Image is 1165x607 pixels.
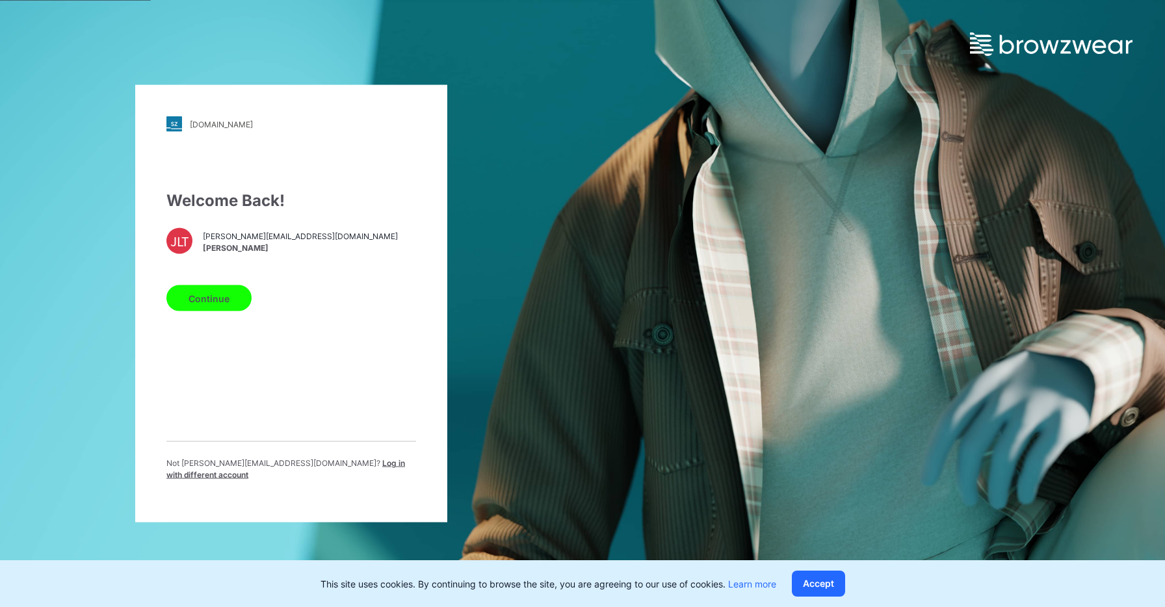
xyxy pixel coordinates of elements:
[166,189,416,213] div: Welcome Back!
[166,116,416,132] a: [DOMAIN_NAME]
[166,285,252,311] button: Continue
[190,119,253,129] div: [DOMAIN_NAME]
[203,230,398,242] span: [PERSON_NAME][EMAIL_ADDRESS][DOMAIN_NAME]
[728,578,776,589] a: Learn more
[321,577,776,591] p: This site uses cookies. By continuing to browse the site, you are agreeing to our use of cookies.
[970,32,1132,56] img: browzwear-logo.e42bd6dac1945053ebaf764b6aa21510.svg
[166,458,416,481] p: Not [PERSON_NAME][EMAIL_ADDRESS][DOMAIN_NAME] ?
[792,571,845,597] button: Accept
[166,116,182,132] img: stylezone-logo.562084cfcfab977791bfbf7441f1a819.svg
[166,228,192,254] div: JLT
[203,242,398,253] span: [PERSON_NAME]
